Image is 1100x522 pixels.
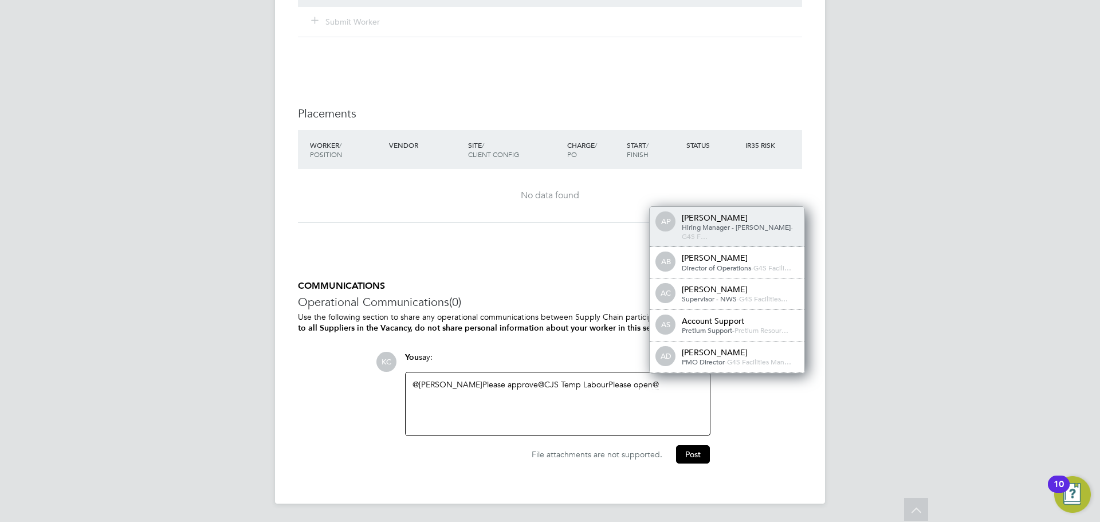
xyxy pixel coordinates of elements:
div: Status [683,135,743,155]
span: - [737,294,739,303]
div: [PERSON_NAME] [682,213,796,223]
span: (0) [449,295,461,309]
span: G4S Facili… [753,263,791,272]
div: Worker [307,135,386,164]
p: Use the following section to share any operational communications between Supply Chain participants. [298,312,802,333]
span: AS [657,316,675,334]
h3: Placements [298,106,802,121]
span: PMO Director [682,357,725,366]
div: Charge [564,135,624,164]
h3: Operational Communications [298,295,802,309]
div: Vendor [386,135,465,155]
button: Submit Worker [312,16,380,28]
div: Start [624,135,683,164]
div: ​ Please approve ​ Please open [412,379,703,429]
div: say: [405,352,710,372]
a: @CJS Temp Labour [538,379,608,390]
span: / PO [567,140,597,159]
button: Post [676,445,710,464]
span: / Finish [627,140,649,159]
span: AB [657,253,675,271]
div: Site [465,135,564,164]
span: / Position [310,140,342,159]
span: You [405,352,419,362]
div: No data found [309,190,791,202]
span: - [732,325,734,335]
span: - [725,357,727,366]
span: Pretium Resour… [734,325,788,335]
a: @[PERSON_NAME] [412,379,482,390]
div: 10 [1054,484,1064,499]
span: AD [657,347,675,366]
span: - [791,222,793,231]
span: Director of Operations [682,263,751,272]
span: / Client Config [468,140,519,159]
div: [PERSON_NAME] [682,284,796,295]
span: KC [376,352,396,372]
button: Open Resource Center, 10 new notifications [1054,476,1091,513]
div: [PERSON_NAME] [682,347,796,358]
span: Supervisor - NWS [682,294,737,303]
div: IR35 Risk [742,135,782,155]
span: File attachments are not supported. [532,449,662,460]
span: G4S Facilities Man… [727,357,791,366]
div: [PERSON_NAME] [682,253,796,263]
span: AC [657,284,675,303]
span: AP [657,213,675,231]
h5: COMMUNICATIONS [298,280,802,292]
b: Comments on this page are visible to all Suppliers in the Vacancy, do not share personal informat... [298,312,800,333]
span: - [751,263,753,272]
span: G4S Facilities… [739,294,788,303]
span: Pretium Support [682,325,732,335]
span: G4S F… [682,231,708,241]
span: Hiring Manager - [PERSON_NAME] [682,222,791,231]
div: Account Support [682,316,796,326]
